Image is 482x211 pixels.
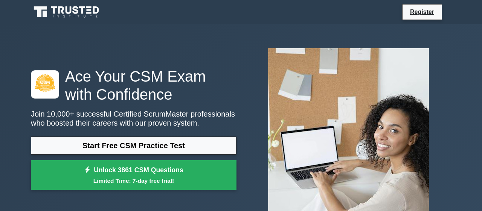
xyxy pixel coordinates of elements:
[31,67,236,103] h1: Ace Your CSM Exam with Confidence
[31,109,236,128] p: Join 10,000+ successful Certified ScrumMaster professionals who boosted their careers with our pr...
[40,176,227,185] small: Limited Time: 7-day free trial!
[406,7,439,17] a: Register
[31,137,236,155] a: Start Free CSM Practice Test
[31,160,236,190] a: Unlock 3861 CSM QuestionsLimited Time: 7-day free trial!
